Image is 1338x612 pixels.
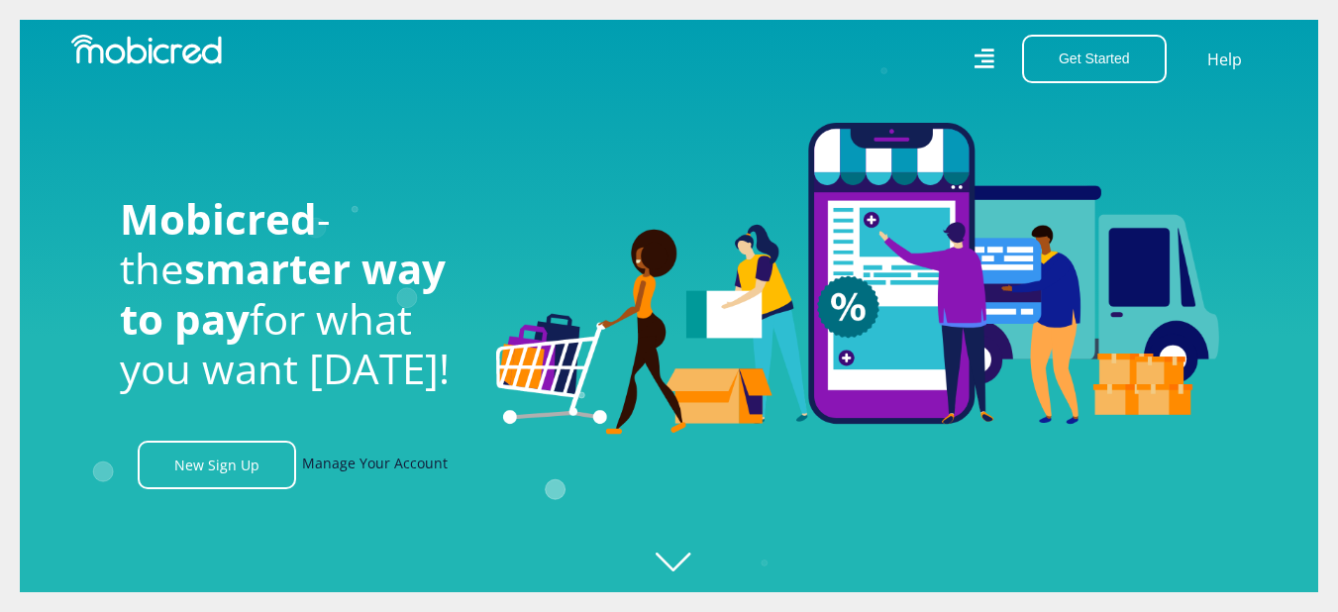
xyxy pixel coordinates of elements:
[302,441,448,489] a: Manage Your Account
[496,123,1219,436] img: Welcome to Mobicred
[120,190,317,247] span: Mobicred
[71,35,222,64] img: Mobicred
[120,240,446,346] span: smarter way to pay
[120,194,466,394] h1: - the for what you want [DATE]!
[1022,35,1167,83] button: Get Started
[138,441,296,489] a: New Sign Up
[1206,47,1243,72] a: Help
